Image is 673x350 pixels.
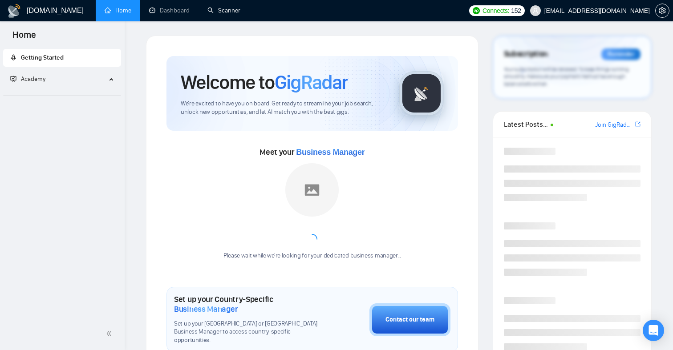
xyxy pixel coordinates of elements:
div: Open Intercom Messenger [643,320,664,341]
span: We're excited to have you on board. Get ready to streamline your job search, unlock new opportuni... [181,100,385,117]
img: placeholder.png [285,163,339,217]
li: Academy Homepage [3,92,121,97]
span: GigRadar [275,70,348,94]
span: Set up your [GEOGRAPHIC_DATA] or [GEOGRAPHIC_DATA] Business Manager to access country-specific op... [174,320,325,345]
a: Join GigRadar Slack Community [595,120,633,130]
div: Please wait while we're looking for your dedicated business manager... [218,252,406,260]
img: logo [7,4,21,18]
span: Business Manager [174,304,238,314]
button: Contact our team [369,303,450,336]
span: Connects: [482,6,509,16]
h1: Welcome to [181,70,348,94]
span: user [532,8,539,14]
span: Getting Started [21,54,64,61]
span: rocket [10,54,16,60]
span: Academy [10,75,45,83]
span: export [635,121,641,128]
a: setting [655,7,669,14]
span: Business Manager [296,148,365,157]
span: loading [307,234,317,245]
img: upwork-logo.png [473,7,480,14]
a: homeHome [105,7,131,14]
span: Home [5,28,43,47]
div: Contact our team [385,315,434,325]
span: 152 [511,6,521,16]
span: Your subscription will be renewed. To keep things running smoothly, make sure your payment method... [504,66,629,87]
div: Reminder [601,48,641,60]
span: Academy [21,75,45,83]
span: Meet your [259,147,365,157]
a: dashboardDashboard [149,7,190,14]
button: setting [655,4,669,18]
a: searchScanner [207,7,240,14]
span: Latest Posts from the GigRadar Community [504,119,548,130]
h1: Set up your Country-Specific [174,294,325,314]
li: Getting Started [3,49,121,67]
span: fund-projection-screen [10,76,16,82]
img: gigradar-logo.png [399,71,444,116]
span: double-left [106,329,115,338]
span: Subscription [504,47,548,62]
a: export [635,120,641,129]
